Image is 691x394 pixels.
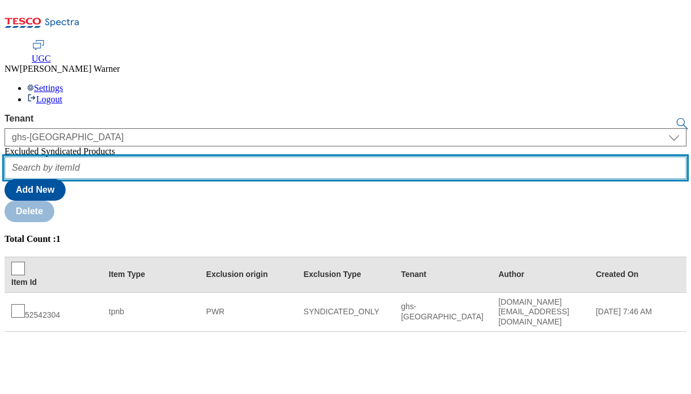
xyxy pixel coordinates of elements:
[11,278,95,288] div: Item Id
[401,270,485,280] div: Tenant
[109,307,192,317] div: tpnb
[109,270,192,280] div: Item Type
[5,179,66,201] button: Add New
[11,304,95,321] div: 52542304
[401,302,485,322] div: ghs-[GEOGRAPHIC_DATA]
[5,201,54,222] button: Delete
[206,307,290,317] div: PWR
[5,234,686,244] h4: Total Count : 1
[27,83,63,93] a: Settings
[5,146,115,156] span: Excluded Syndicated Products
[304,270,387,280] div: Exclusion Type
[27,94,62,104] a: Logout
[32,54,51,63] span: UGC
[498,270,582,280] div: Author
[498,297,582,327] div: [DOMAIN_NAME][EMAIL_ADDRESS][DOMAIN_NAME]
[20,64,120,73] span: [PERSON_NAME] Warner
[32,40,51,64] a: UGC
[596,307,680,317] div: [DATE] 7:46 AM
[5,114,686,124] label: Tenant
[5,157,686,179] input: Search by itemId
[5,64,20,73] span: NW
[596,270,680,280] div: Created On
[304,307,387,317] div: SYNDICATED_ONLY
[206,270,290,280] div: Exclusion origin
